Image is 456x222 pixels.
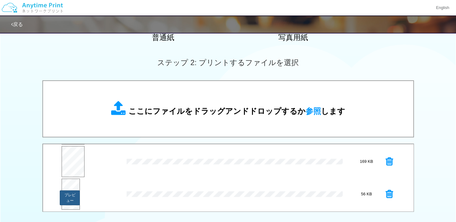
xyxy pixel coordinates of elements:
[128,107,345,115] span: ここにファイルをドラッグアンドドロップするか します
[347,191,386,197] div: 56 KB
[347,159,386,165] div: 169 KB
[157,58,298,67] span: ステップ 2: プリントするファイルを選択
[11,22,23,27] a: 戻る
[239,33,347,42] h2: 写真用紙
[306,107,321,115] span: 参照
[60,190,80,205] button: プレビュー
[109,33,217,42] h2: 普通紙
